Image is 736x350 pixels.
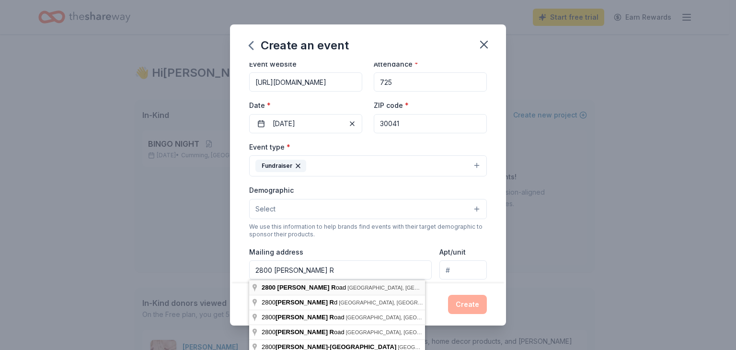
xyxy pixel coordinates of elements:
[262,299,339,306] span: 2800 d
[347,285,518,291] span: [GEOGRAPHIC_DATA], [GEOGRAPHIC_DATA], [GEOGRAPHIC_DATA]
[398,344,568,350] span: [GEOGRAPHIC_DATA], [GEOGRAPHIC_DATA], [GEOGRAPHIC_DATA]
[249,38,349,53] div: Create an event
[249,223,487,238] div: We use this information to help brands find events with their target demographic to sponsor their...
[249,199,487,219] button: Select
[374,72,487,92] input: 20
[262,314,346,321] span: 2800 oad
[262,284,347,291] span: oad
[249,114,362,133] button: [DATE]
[249,101,362,110] label: Date
[276,314,334,321] span: [PERSON_NAME] R
[374,114,487,133] input: 12345 (U.S. only)
[249,186,294,195] label: Demographic
[249,142,290,152] label: Event type
[249,155,487,176] button: Fundraiser
[249,72,362,92] input: https://www...
[249,59,297,69] label: Event website
[255,203,276,215] span: Select
[262,284,276,291] span: 2800
[277,284,336,291] span: [PERSON_NAME] R
[255,160,306,172] div: Fundraiser
[374,59,418,69] label: Attendance
[339,300,509,305] span: [GEOGRAPHIC_DATA], [GEOGRAPHIC_DATA], [GEOGRAPHIC_DATA]
[276,299,334,306] span: [PERSON_NAME] R
[346,329,517,335] span: [GEOGRAPHIC_DATA], [GEOGRAPHIC_DATA], [GEOGRAPHIC_DATA]
[262,328,346,336] span: 2800 oad
[346,315,517,320] span: [GEOGRAPHIC_DATA], [GEOGRAPHIC_DATA], [GEOGRAPHIC_DATA]
[374,101,409,110] label: ZIP code
[439,247,466,257] label: Apt/unit
[249,260,432,280] input: Enter a US address
[249,247,303,257] label: Mailing address
[439,260,487,280] input: #
[276,328,334,336] span: [PERSON_NAME] R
